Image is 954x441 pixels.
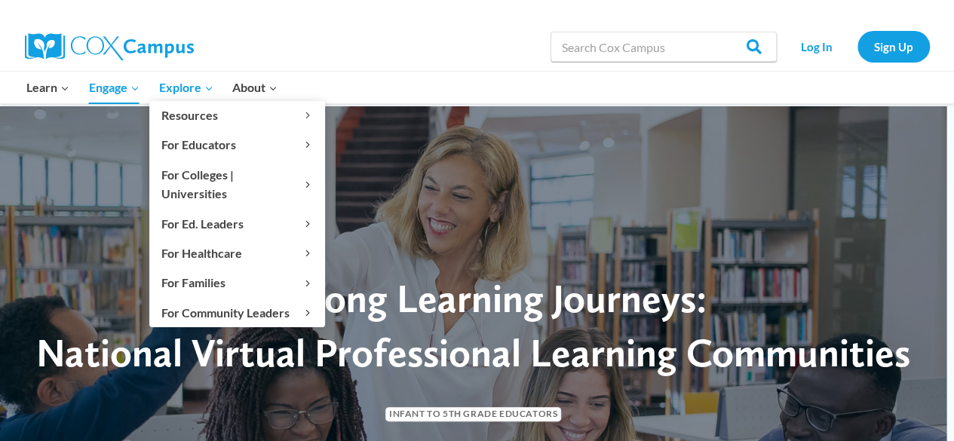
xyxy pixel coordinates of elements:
[149,239,325,268] button: Child menu of For Healthcare
[149,130,325,159] button: Child menu of For Educators
[784,31,930,62] nav: Secondary Navigation
[240,274,707,322] span: Yearlong Learning Journeys:
[149,101,325,130] button: Child menu of Resources
[222,72,287,103] button: Child menu of About
[149,298,325,326] button: Child menu of For Community Leaders
[149,209,325,237] button: Child menu of For Ed. Leaders
[25,33,194,60] img: Cox Campus
[149,72,223,103] button: Child menu of Explore
[17,72,287,103] nav: Primary Navigation
[149,268,325,297] button: Child menu of For Families
[149,160,325,208] button: Child menu of For Colleges | Universities
[79,72,149,103] button: Child menu of Engage
[36,329,910,376] span: National Virtual Professional Learning Communities
[784,31,850,62] a: Log In
[385,407,561,421] span: Infant to 5th Grade Educators
[17,72,80,103] button: Child menu of Learn
[551,32,777,62] input: Search Cox Campus
[857,31,930,62] a: Sign Up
